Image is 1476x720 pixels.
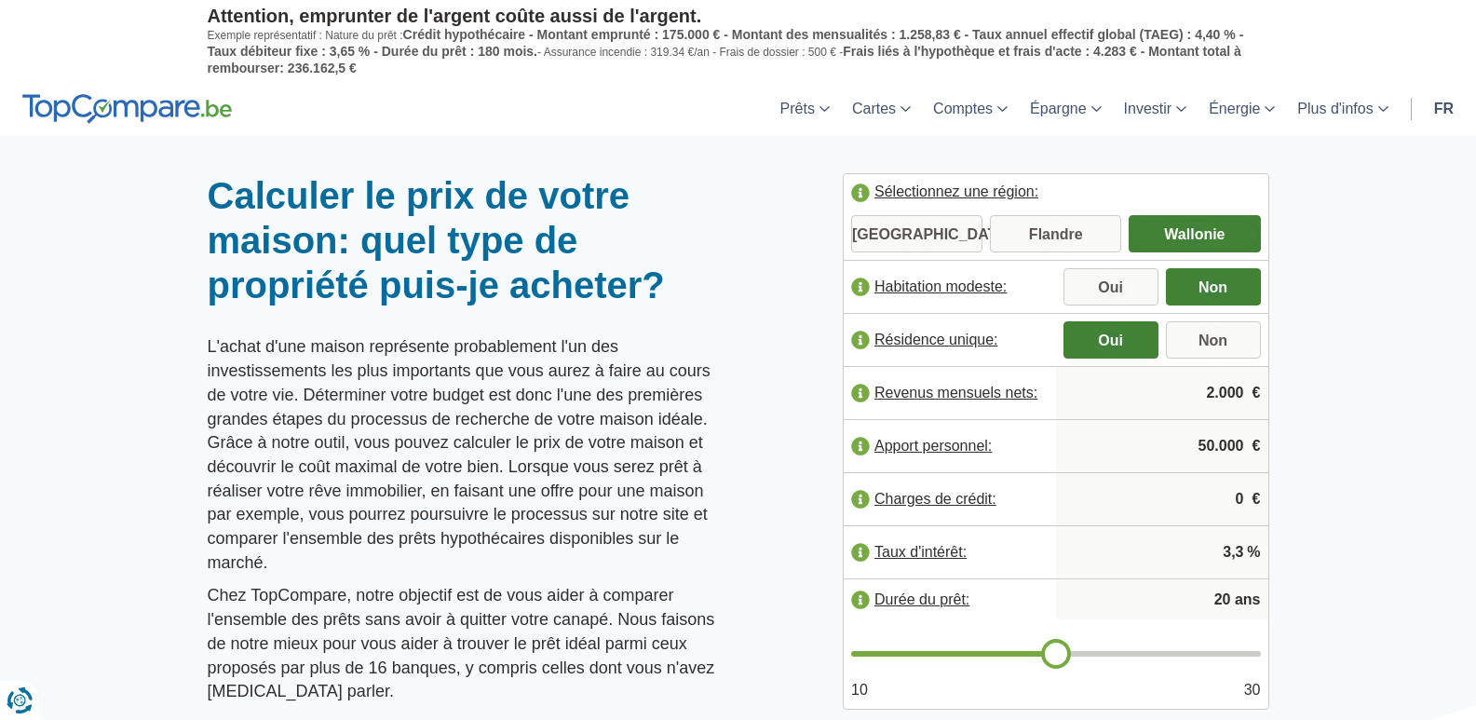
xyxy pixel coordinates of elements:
label: Résidence unique: [844,319,1056,360]
span: % [1247,542,1260,564]
label: Wallonie [1129,215,1260,252]
label: Oui [1063,268,1158,306]
label: Durée du prêt: [844,579,1056,620]
a: Plus d'infos [1286,81,1399,136]
label: Non [1166,321,1261,359]
p: Exemple représentatif : Nature du prêt : - Assurance incendie : 319.34 €/an - Frais de dossier : ... [208,27,1269,76]
label: Flandre [990,215,1121,252]
span: € [1253,436,1261,457]
input: | [1063,527,1261,577]
label: Sélectionnez une région: [844,174,1268,215]
span: € [1253,489,1261,510]
label: [GEOGRAPHIC_DATA] [851,215,982,252]
h1: Calculer le prix de votre maison: quel type de propriété puis-je acheter? [208,173,724,307]
label: Non [1166,268,1261,306]
a: Épargne [1019,81,1113,136]
span: ans [1235,590,1261,611]
span: € [1253,383,1261,404]
label: Revenus mensuels nets: [844,373,1056,414]
p: Chez TopCompare, notre objectif est de vous aider à comparer l'ensemble des prêts sans avoir à qu... [208,584,724,704]
label: Charges de crédit: [844,479,1056,520]
a: Investir [1113,81,1198,136]
a: fr [1423,81,1465,136]
label: Oui [1063,321,1158,359]
input: | [1063,421,1261,471]
span: 10 [851,680,868,701]
p: Attention, emprunter de l'argent coûte aussi de l'argent. [208,5,1269,27]
span: 30 [1244,680,1261,701]
label: Apport personnel: [844,426,1056,467]
p: L'achat d'une maison représente probablement l'un des investissements les plus importants que vou... [208,335,724,575]
label: Taux d'intérêt: [844,532,1056,573]
a: Énergie [1198,81,1286,136]
img: TopCompare [22,94,232,124]
a: Prêts [769,81,841,136]
label: Habitation modeste: [844,266,1056,307]
a: Comptes [922,81,1019,136]
input: | [1063,368,1261,418]
span: Frais liés à l'hypothèque et frais d'acte : 4.283 € - Montant total à rembourser: 236.162,5 € [208,44,1241,75]
input: | [1063,474,1261,524]
a: Cartes [841,81,922,136]
span: Crédit hypothécaire - Montant emprunté : 175.000 € - Montant des mensualités : 1.258,83 € - Taux ... [208,27,1244,59]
